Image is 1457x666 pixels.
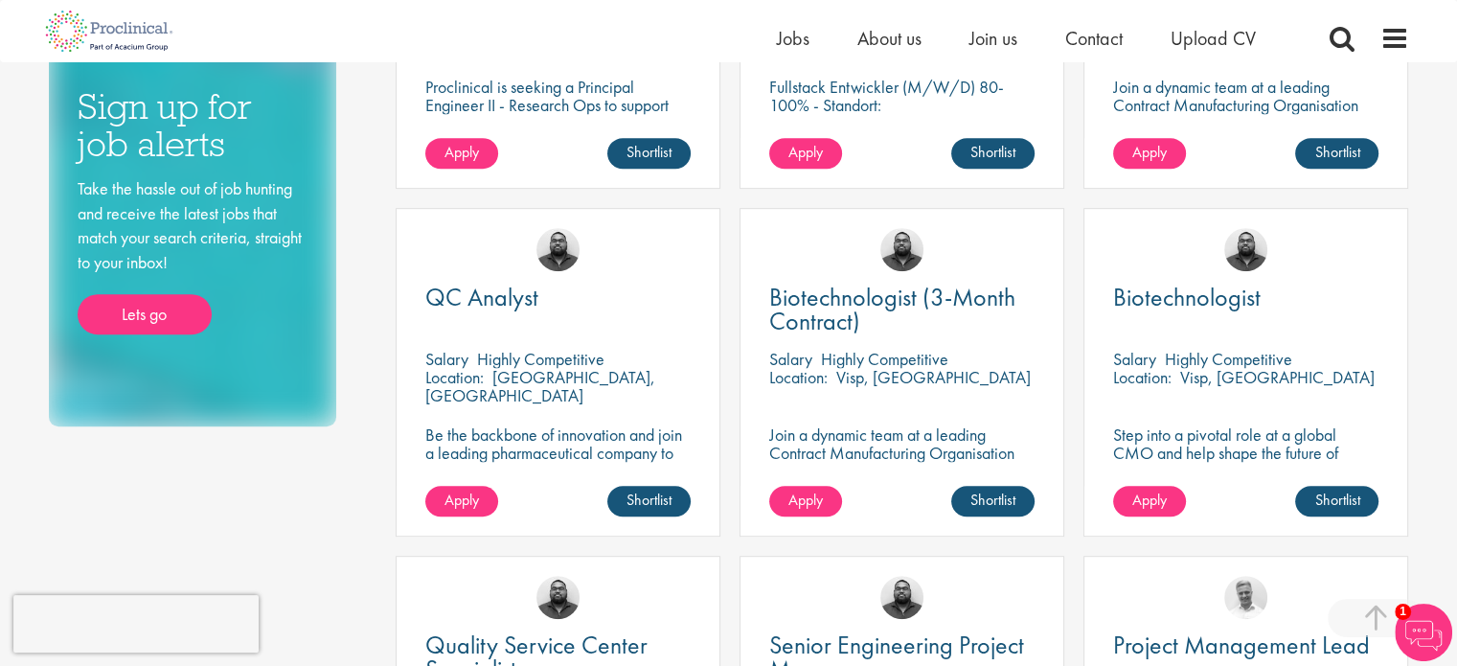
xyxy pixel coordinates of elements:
p: Visp, [GEOGRAPHIC_DATA] [1180,366,1375,388]
img: Ashley Bennett [880,228,923,271]
span: Apply [788,142,823,162]
a: Contact [1065,26,1123,51]
img: Ashley Bennett [880,576,923,619]
span: Apply [788,490,823,510]
img: Chatbot [1395,604,1452,661]
a: Shortlist [951,138,1035,169]
a: Shortlist [1295,138,1378,169]
a: Apply [425,138,498,169]
a: Apply [769,486,842,517]
span: Biotechnologist [1113,281,1261,313]
a: Shortlist [607,138,691,169]
p: Be the backbone of innovation and join a leading pharmaceutical company to help keep life-changin... [425,425,691,498]
span: Location: [1113,366,1172,388]
iframe: reCAPTCHA [13,595,259,653]
p: Highly Competitive [477,348,604,370]
span: QC Analyst [425,281,538,313]
img: Joshua Bye [1224,576,1267,619]
a: About us [857,26,922,51]
a: Biotechnologist (3-Month Contract) [769,286,1035,333]
a: Upload CV [1171,26,1256,51]
span: Location: [425,366,484,388]
a: Shortlist [607,486,691,517]
p: Highly Competitive [1165,348,1292,370]
p: Visp, [GEOGRAPHIC_DATA] [836,366,1031,388]
a: Lets go [78,294,212,334]
h3: Sign up for job alerts [78,88,307,162]
a: Biotechnologist [1113,286,1378,310]
a: Shortlist [951,486,1035,517]
span: Salary [769,348,812,370]
span: Apply [1132,490,1167,510]
div: Take the hassle out of job hunting and receive the latest jobs that match your search criteria, s... [78,176,307,334]
span: Salary [425,348,468,370]
a: Join us [969,26,1017,51]
span: 1 [1395,604,1411,620]
a: Apply [1113,486,1186,517]
a: Shortlist [1295,486,1378,517]
span: Apply [444,142,479,162]
p: [GEOGRAPHIC_DATA], [GEOGRAPHIC_DATA] [425,366,655,406]
a: QC Analyst [425,286,691,310]
p: Step into a pivotal role at a global CMO and help shape the future of healthcare manufacturing. [1113,425,1378,480]
span: Salary [1113,348,1156,370]
p: Proclinical is seeking a Principal Engineer II - Research Ops to support external engineering pro... [425,78,691,169]
p: Join a dynamic team at a leading Contract Manufacturing Organisation (CMO) and contribute to grou... [769,425,1035,517]
span: Location: [769,366,828,388]
a: Apply [769,138,842,169]
p: Join a dynamic team at a leading Contract Manufacturing Organisation (CMO) and contribute to grou... [1113,78,1378,169]
img: Ashley Bennett [1224,228,1267,271]
a: Jobs [777,26,809,51]
span: Apply [1132,142,1167,162]
a: Apply [425,486,498,517]
a: Project Management Lead [1113,633,1378,657]
span: Biotechnologist (3-Month Contract) [769,281,1015,337]
img: Ashley Bennett [536,228,580,271]
img: Ashley Bennett [536,576,580,619]
a: Apply [1113,138,1186,169]
p: Fullstack Entwickler (M/W/D) 80-100% - Standort: [GEOGRAPHIC_DATA], [GEOGRAPHIC_DATA] - Arbeitsze... [769,78,1035,169]
span: Apply [444,490,479,510]
span: Project Management Lead [1113,629,1370,661]
p: Highly Competitive [821,348,948,370]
